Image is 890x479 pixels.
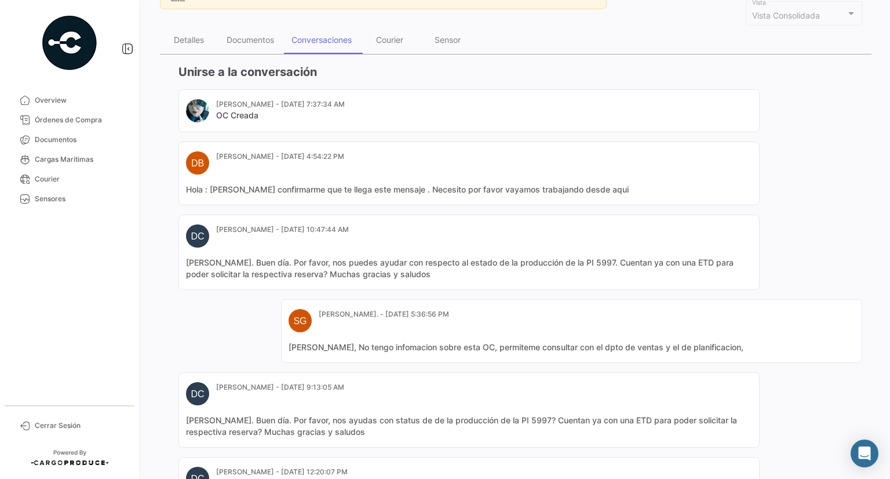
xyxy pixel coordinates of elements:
[41,14,99,72] img: powered-by.png
[227,35,274,45] div: Documentos
[9,110,130,130] a: Órdenes de Compra
[35,194,125,204] span: Sensores
[178,64,862,80] h3: Unirse a la conversación
[186,382,209,405] div: DC
[289,309,312,332] div: SG
[289,342,855,353] mat-card-content: [PERSON_NAME], No tengo infomacion sobre esta OC, permiteme consultar con el dpto de ventas y el ...
[376,35,403,45] div: Courier
[186,184,752,195] mat-card-content: Hola : [PERSON_NAME] confirmarme que te llega este mensaje . Necesito por favor vayamos trabajand...
[35,420,125,431] span: Cerrar Sesión
[9,90,130,110] a: Overview
[186,151,209,175] div: DB
[186,224,209,248] div: DC
[9,150,130,169] a: Cargas Marítimas
[186,257,752,280] mat-card-content: [PERSON_NAME]. Buen día. Por favor, nos puedes ayudar con respecto al estado de la producción de ...
[216,382,344,393] mat-card-subtitle: [PERSON_NAME] - [DATE] 9:13:05 AM
[216,151,344,162] mat-card-subtitle: [PERSON_NAME] - [DATE] 4:54:22 PM
[35,174,125,184] span: Courier
[186,415,752,438] mat-card-content: [PERSON_NAME]. Buen día. Por favor, nos ayudas con status de de la producción de la PI 5997? Cuen...
[9,169,130,189] a: Courier
[9,189,130,209] a: Sensores
[216,99,345,110] mat-card-subtitle: [PERSON_NAME] - [DATE] 7:37:34 AM
[9,130,130,150] a: Documentos
[319,309,449,320] mat-card-subtitle: [PERSON_NAME]. - [DATE] 5:36:56 PM
[35,135,125,145] span: Documentos
[216,467,348,477] mat-card-subtitle: [PERSON_NAME] - [DATE] 12:20:07 PM
[851,440,878,467] div: Abrir Intercom Messenger
[216,224,349,235] mat-card-subtitle: [PERSON_NAME] - [DATE] 10:47:44 AM
[186,99,209,122] img: IMG_20220614_122528.jpg
[216,110,345,121] mat-card-title: OC Creada
[752,10,820,20] span: Vista Consolidada
[291,35,352,45] div: Conversaciones
[174,35,204,45] div: Detalles
[35,154,125,165] span: Cargas Marítimas
[35,95,125,106] span: Overview
[435,35,461,45] div: Sensor
[35,115,125,125] span: Órdenes de Compra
